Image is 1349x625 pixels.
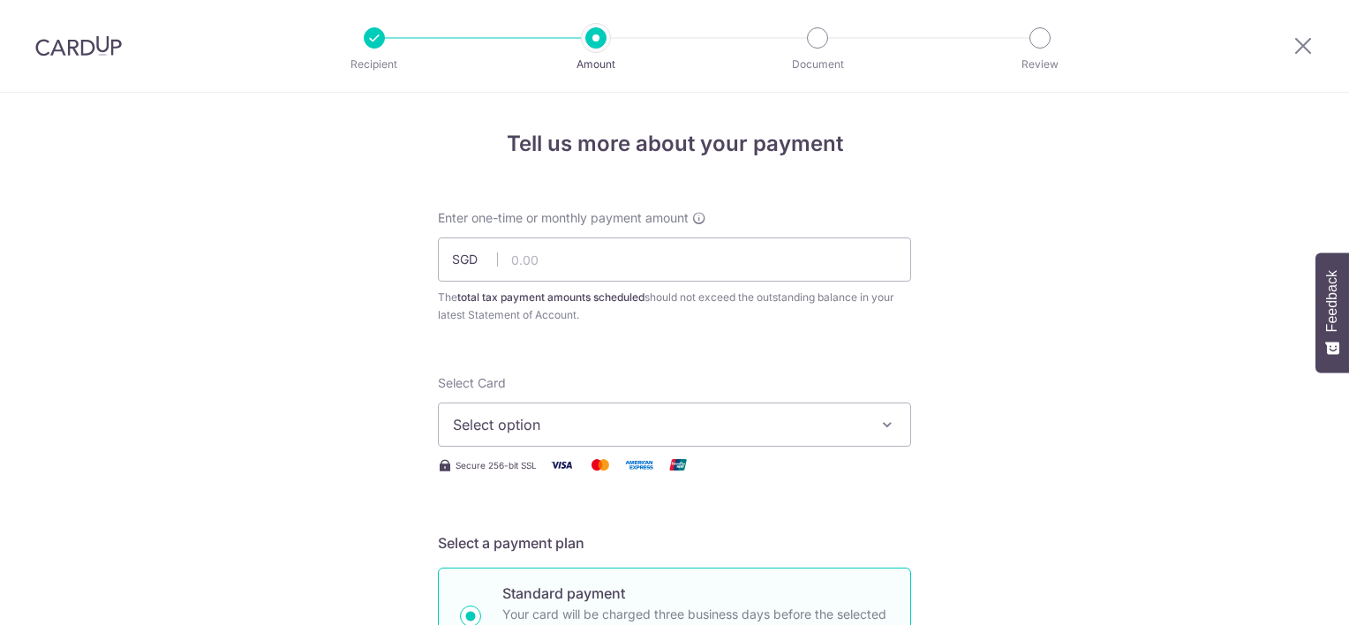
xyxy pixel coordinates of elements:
[35,35,122,56] img: CardUp
[457,290,644,304] b: total tax payment amounts scheduled
[452,251,498,268] span: SGD
[438,209,689,227] span: Enter one-time or monthly payment amount
[1324,270,1340,332] span: Feedback
[1315,252,1349,373] button: Feedback - Show survey
[583,454,618,476] img: Mastercard
[544,454,579,476] img: Visa
[438,128,911,160] h4: Tell us more about your payment
[438,237,911,282] input: 0.00
[975,56,1105,73] p: Review
[622,454,657,476] img: American Express
[531,56,661,73] p: Amount
[752,56,883,73] p: Document
[438,289,911,324] div: The should not exceed the outstanding balance in your latest Statement of Account.
[438,403,911,447] button: Select option
[660,454,696,476] img: Union Pay
[438,375,506,390] span: translation missing: en.payables.payment_networks.credit_card.summary.labels.select_card
[453,414,864,435] span: Select option
[456,458,537,472] span: Secure 256-bit SSL
[438,532,911,553] h5: Select a payment plan
[502,583,889,604] p: Standard payment
[309,56,440,73] p: Recipient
